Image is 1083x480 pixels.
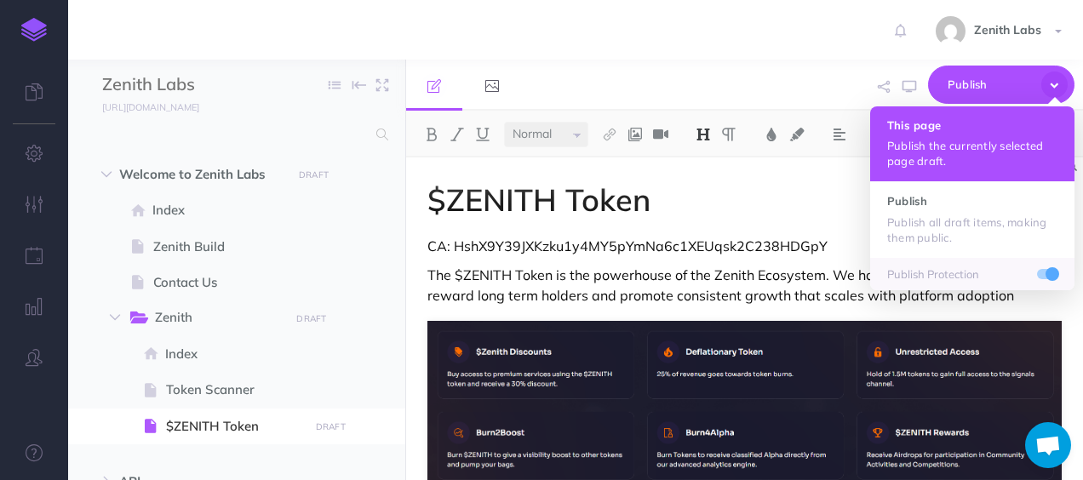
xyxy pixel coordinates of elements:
[316,421,346,432] small: DRAFT
[102,101,199,113] small: [URL][DOMAIN_NAME]
[627,128,643,141] img: Add image button
[887,266,1057,282] p: Publish Protection
[309,417,352,437] button: DRAFT
[102,119,366,150] input: Search
[936,16,966,46] img: 996e3265c2bc6cd62640d9fe495b036d.jpg
[1025,422,1071,468] a: Open chat
[21,18,47,42] img: logo-mark.svg
[293,165,335,185] button: DRAFT
[102,72,302,98] input: Documentation Name
[948,71,1033,98] span: Publish
[602,128,617,141] img: Link button
[152,200,303,220] span: Index
[427,183,1062,217] h1: $ZENITH Token
[887,195,1057,207] h4: Publish
[166,416,303,437] span: $ZENITH Token
[789,128,805,141] img: Text background color button
[119,164,282,185] span: Welcome to Zenith Labs
[153,272,303,293] span: Contact Us
[424,128,439,141] img: Bold button
[721,128,736,141] img: Paragraph button
[653,128,668,141] img: Add video button
[155,307,278,329] span: Zenith
[166,380,303,400] span: Token Scanner
[68,98,216,115] a: [URL][DOMAIN_NAME]
[870,106,1074,181] button: This page Publish the currently selected page draft.
[764,128,779,141] img: Text color button
[832,128,847,141] img: Alignment dropdown menu button
[887,214,1057,245] p: Publish all draft items, making them public.
[165,344,303,364] span: Index
[870,181,1074,257] button: Publish Publish all draft items, making them public.
[475,128,490,141] img: Underline button
[153,237,303,257] span: Zenith Build
[427,265,1062,306] p: The $ZENITH Token is the powerhouse of the Zenith Ecosystem. We have designed the token to reward...
[290,309,333,329] button: DRAFT
[887,138,1057,169] p: Publish the currently selected page draft.
[928,66,1074,104] button: Publish
[966,22,1050,37] span: Zenith Labs
[299,169,329,180] small: DRAFT
[427,236,1062,256] p: CA: HshX9Y39JXKzku1y4MY5pYmNa6c1XEUqsk2C238HDGpY
[887,119,1057,131] h4: This page
[450,128,465,141] img: Italic button
[296,313,326,324] small: DRAFT
[696,128,711,141] img: Headings dropdown button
